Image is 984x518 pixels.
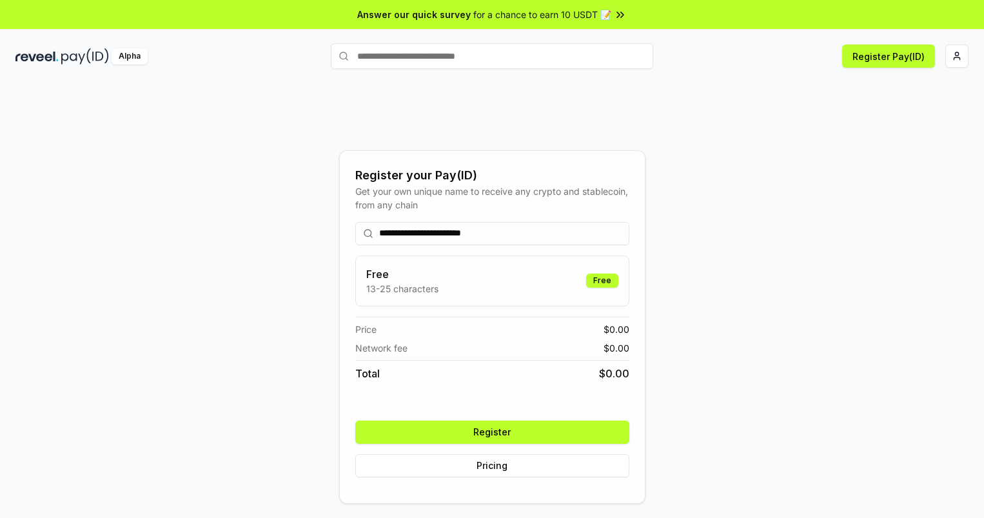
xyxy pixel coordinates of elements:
[604,323,629,336] span: $ 0.00
[15,48,59,65] img: reveel_dark
[604,341,629,355] span: $ 0.00
[366,282,438,295] p: 13-25 characters
[355,454,629,477] button: Pricing
[355,366,380,381] span: Total
[473,8,611,21] span: for a chance to earn 10 USDT 📝
[357,8,471,21] span: Answer our quick survey
[355,184,629,212] div: Get your own unique name to receive any crypto and stablecoin, from any chain
[61,48,109,65] img: pay_id
[586,274,618,288] div: Free
[599,366,629,381] span: $ 0.00
[112,48,148,65] div: Alpha
[355,421,629,444] button: Register
[842,45,935,68] button: Register Pay(ID)
[355,166,629,184] div: Register your Pay(ID)
[355,341,408,355] span: Network fee
[355,323,377,336] span: Price
[366,266,438,282] h3: Free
